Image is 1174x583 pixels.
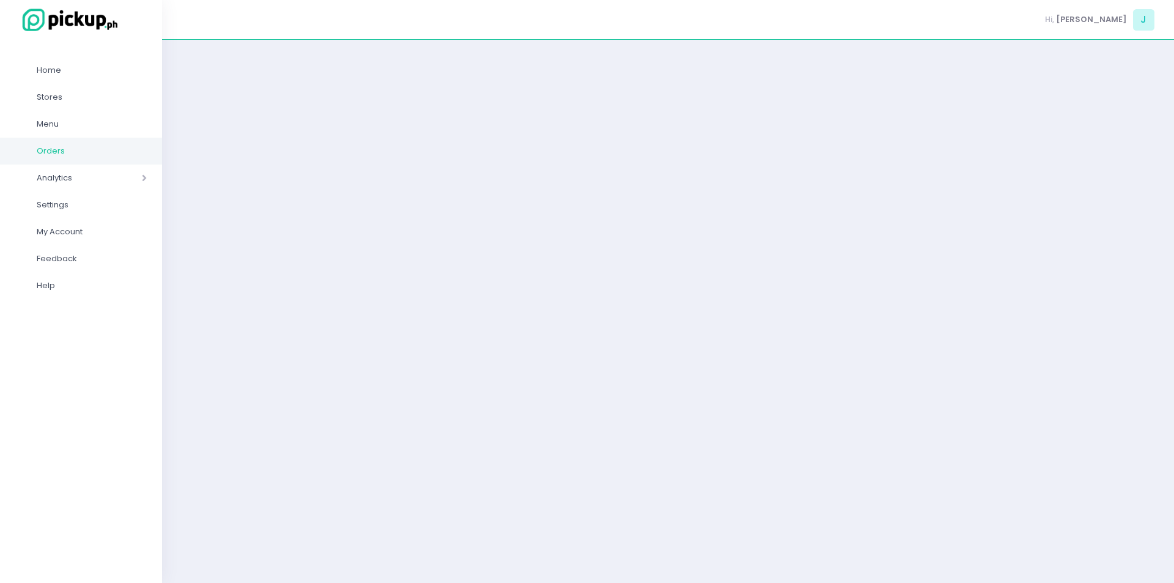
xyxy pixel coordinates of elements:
[37,278,147,294] span: Help
[37,197,147,213] span: Settings
[1045,13,1054,26] span: Hi,
[37,251,147,267] span: Feedback
[15,7,119,33] img: logo
[37,224,147,240] span: My Account
[37,89,147,105] span: Stores
[37,143,147,159] span: Orders
[37,170,107,186] span: Analytics
[37,116,147,132] span: Menu
[1133,9,1154,31] span: J
[1056,13,1127,26] span: [PERSON_NAME]
[37,62,147,78] span: Home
